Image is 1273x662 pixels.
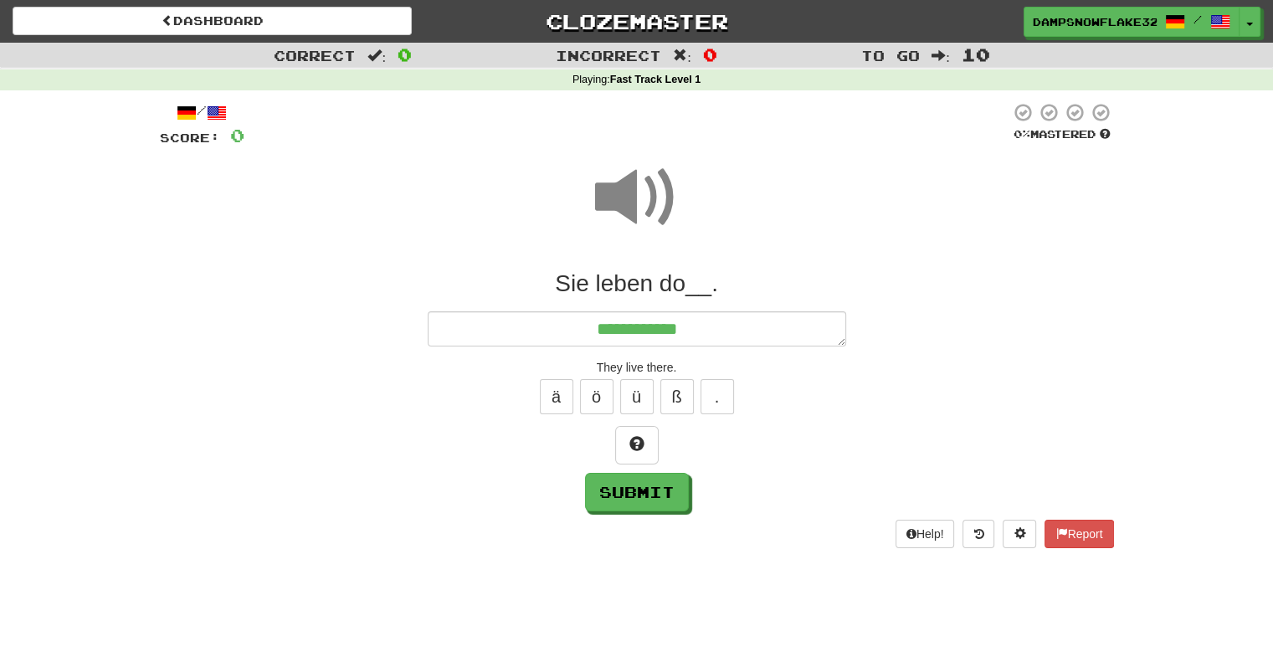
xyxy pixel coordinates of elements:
[673,49,691,63] span: :
[13,7,412,35] a: Dashboard
[660,379,694,414] button: ß
[1024,7,1240,37] a: DampSnowflake3237 /
[1045,520,1113,548] button: Report
[160,359,1114,376] div: They live there.
[701,379,734,414] button: .
[610,74,701,85] strong: Fast Track Level 1
[962,520,994,548] button: Round history (alt+y)
[703,44,717,64] span: 0
[556,47,661,64] span: Incorrect
[896,520,955,548] button: Help!
[1033,14,1157,29] span: DampSnowflake3237
[861,47,920,64] span: To go
[160,269,1114,299] div: Sie leben do__.
[1193,13,1202,25] span: /
[1014,127,1030,141] span: 0 %
[932,49,950,63] span: :
[437,7,836,36] a: Clozemaster
[230,125,244,146] span: 0
[962,44,990,64] span: 10
[620,379,654,414] button: ü
[398,44,412,64] span: 0
[160,131,220,145] span: Score:
[585,473,689,511] button: Submit
[367,49,386,63] span: :
[540,379,573,414] button: ä
[580,379,613,414] button: ö
[1010,127,1114,142] div: Mastered
[274,47,356,64] span: Correct
[160,102,244,123] div: /
[615,426,659,464] button: Hint!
